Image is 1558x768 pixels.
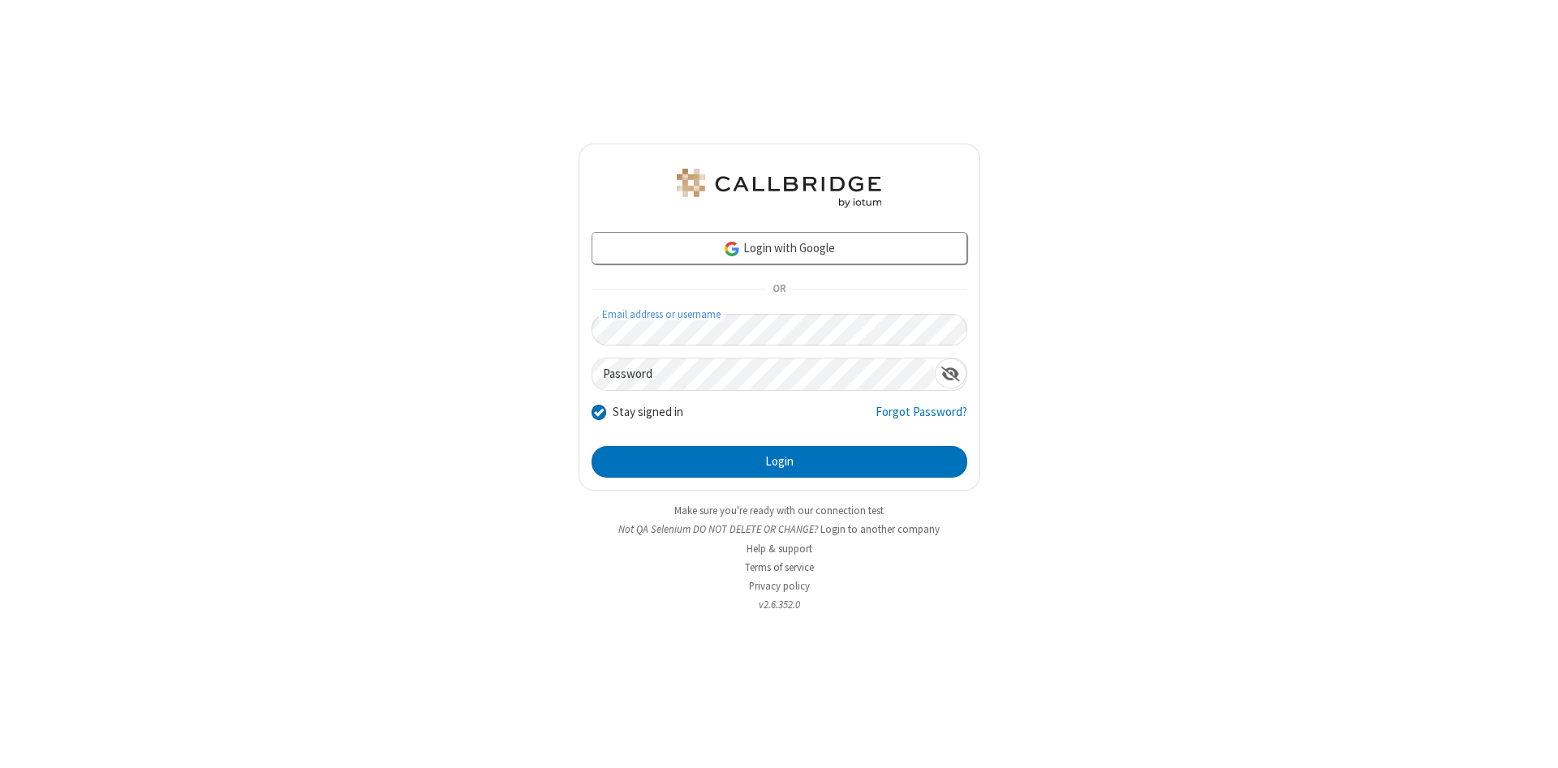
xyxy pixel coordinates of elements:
a: Login with Google [592,232,967,264]
img: QA Selenium DO NOT DELETE OR CHANGE [674,169,884,208]
li: Not QA Selenium DO NOT DELETE OR CHANGE? [579,521,980,537]
span: OR [766,278,792,301]
iframe: Chat [1517,726,1546,757]
label: Stay signed in [613,403,683,422]
a: Terms of service [745,560,814,574]
input: Email address or username [592,314,967,345]
button: Login [592,446,967,478]
input: Password [592,358,935,390]
img: google-icon.png [723,240,741,258]
a: Help & support [747,542,812,556]
div: Show password [935,358,966,388]
li: v2.6.352.0 [579,597,980,612]
a: Make sure you're ready with our connection test [674,504,884,517]
a: Privacy policy [749,579,810,593]
a: Forgot Password? [876,403,967,434]
button: Login to another company [820,521,940,537]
